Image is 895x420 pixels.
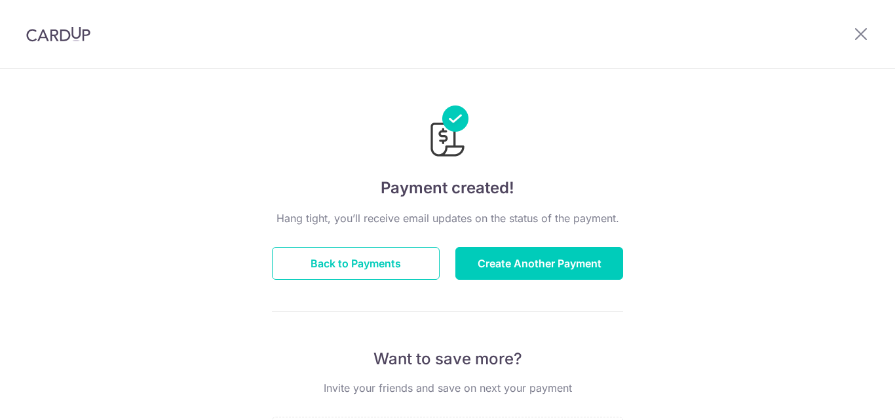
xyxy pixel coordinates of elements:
img: Payments [427,105,468,161]
button: Back to Payments [272,247,440,280]
p: Invite your friends and save on next your payment [272,380,623,396]
h4: Payment created! [272,176,623,200]
p: Hang tight, you’ll receive email updates on the status of the payment. [272,210,623,226]
p: Want to save more? [272,349,623,370]
button: Create Another Payment [455,247,623,280]
img: CardUp [26,26,90,42]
